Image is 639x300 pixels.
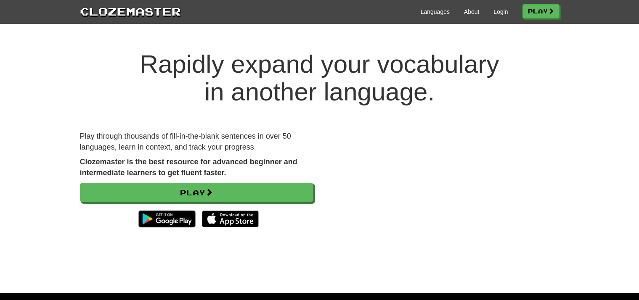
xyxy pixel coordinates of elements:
[522,4,559,18] a: Play
[493,8,508,16] a: Login
[202,211,259,227] img: Download_on_the_App_Store_Badge_US-UK_135x40-25178aeef6eb6b83b96f5f2d004eda3bffbb37122de64afbaef7...
[464,8,480,16] a: About
[80,158,297,177] strong: Clozemaster is the best resource for advanced beginner and intermediate learners to get fluent fa...
[421,8,450,16] a: Languages
[80,131,313,153] p: Play through thousands of fill-in-the-blank sentences in over 50 languages, learn in context, and...
[80,3,181,19] a: Clozemaster
[80,183,313,202] a: Play
[134,206,199,232] img: Get it on Google Play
